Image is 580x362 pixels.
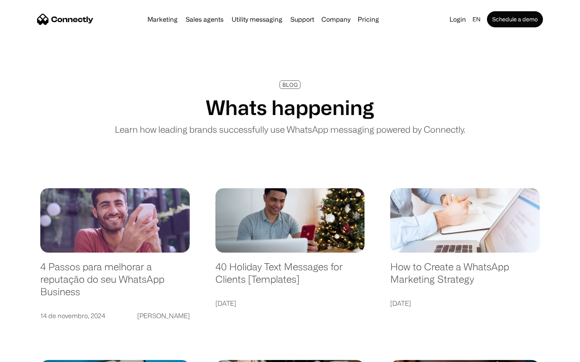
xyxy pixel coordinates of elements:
div: [DATE] [390,298,411,309]
div: BLOG [282,82,298,88]
h1: Whats happening [206,95,374,119]
aside: Language selected: English [8,348,48,359]
a: 4 Passos para melhorar a reputação do seu WhatsApp Business [40,261,190,306]
ul: Language list [16,348,48,359]
a: 40 Holiday Text Messages for Clients [Templates] [215,261,365,293]
div: en [472,14,481,25]
div: [DATE] [215,298,236,309]
div: Company [321,14,350,25]
a: Marketing [144,16,181,23]
a: Support [287,16,317,23]
div: [PERSON_NAME] [137,310,190,321]
div: 14 de novembro, 2024 [40,310,105,321]
a: Utility messaging [228,16,286,23]
a: Sales agents [182,16,227,23]
a: Pricing [354,16,382,23]
a: Schedule a demo [487,11,543,27]
p: Learn how leading brands successfully use WhatsApp messaging powered by Connectly. [115,123,465,136]
a: Login [446,14,469,25]
a: How to Create a WhatsApp Marketing Strategy [390,261,540,293]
